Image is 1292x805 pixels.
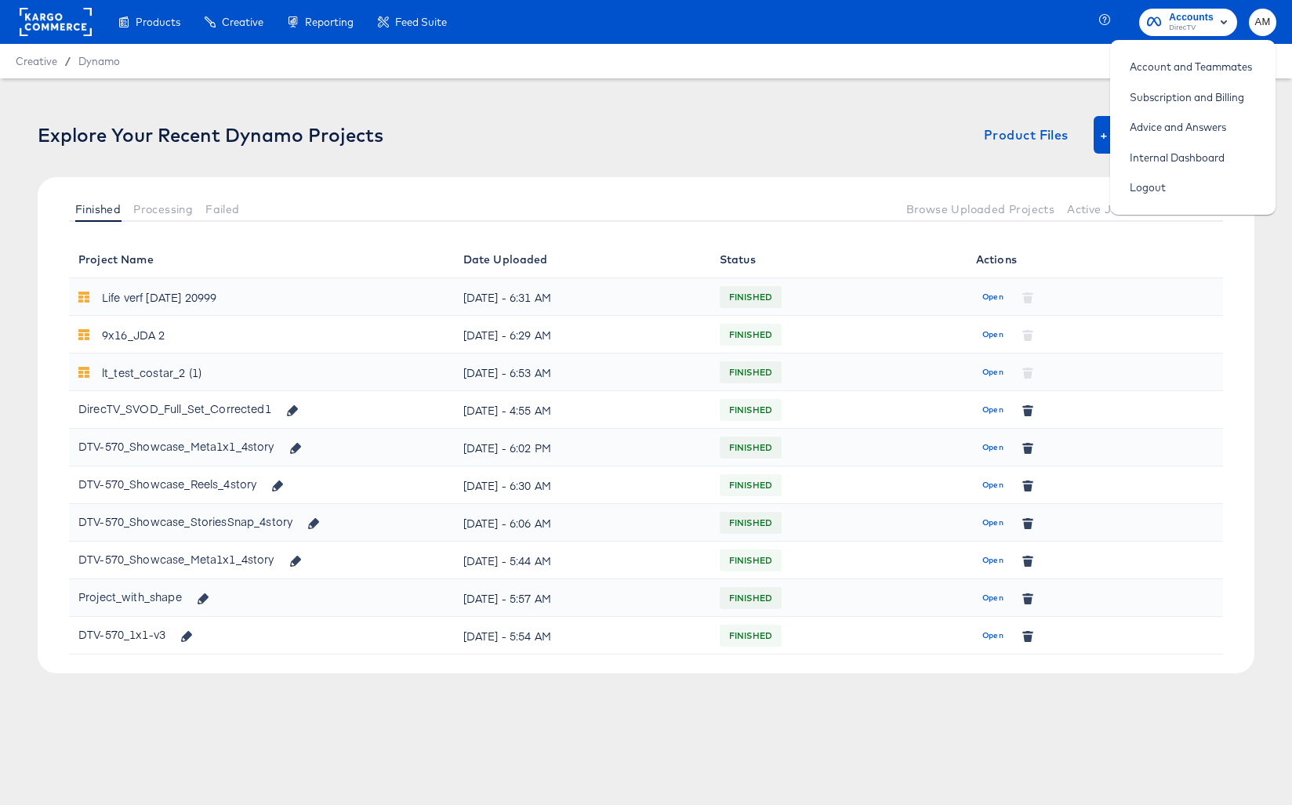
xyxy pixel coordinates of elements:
button: Open [976,623,1010,648]
div: Explore Your Recent Dynamo Projects [38,124,383,146]
div: DTV-570_Showcase_Reels_4story [78,471,293,498]
button: Open [976,510,1010,535]
div: [DATE] - 5:54 AM [463,623,701,648]
div: [DATE] - 6:53 AM [463,360,701,385]
div: [DATE] - 6:06 AM [463,510,701,535]
span: Finished [75,203,121,216]
button: + New Dynamo Project [1094,116,1254,154]
button: Open [976,397,1010,422]
span: Product Files [984,124,1069,146]
button: Open [976,435,1010,460]
div: DTV-570_Showcase_StoriesSnap_4story [78,509,329,535]
th: Date Uploaded [454,241,710,278]
span: Open [982,403,1003,417]
th: Actions [967,241,1223,278]
span: / [57,55,78,67]
span: Processing [133,203,193,216]
th: Project Name [69,241,454,278]
span: Creative [16,55,57,67]
span: Open [982,516,1003,530]
span: Open [982,441,1003,455]
span: FINISHED [720,586,782,611]
span: Open [982,478,1003,492]
span: FINISHED [720,397,782,422]
span: DirecTV [1169,22,1214,34]
span: Reporting [305,16,354,28]
span: Creative [222,16,263,28]
a: Account and Teammates [1118,53,1264,81]
div: [DATE] - 5:57 AM [463,586,701,611]
span: Open [982,553,1003,567]
button: AccountsDirecTV [1139,9,1237,36]
div: DTV-570_Showcase_Meta1x1_4story [78,546,310,573]
div: DTV-570_Showcase_Meta1x1_4story [78,433,310,460]
span: FINISHED [720,285,782,310]
span: Feed Suite [395,16,447,28]
button: Open [976,473,1010,498]
button: AM [1249,9,1276,36]
a: Internal Dashboard [1118,143,1236,172]
div: [DATE] - 6:30 AM [463,473,701,498]
div: Project_with_shape [78,584,218,611]
span: FINISHED [720,322,782,347]
button: Open [976,360,1010,385]
span: Queued Jobs [1144,203,1217,216]
span: Open [982,290,1003,304]
div: [DATE] - 5:44 AM [463,548,701,573]
a: Logout [1118,173,1178,201]
div: lt_test_costar_2 (1) [102,360,201,385]
span: Open [982,365,1003,379]
button: Open [976,586,1010,611]
div: [DATE] - 4:55 AM [463,397,701,422]
div: DTV-570_1x1-v3 [78,622,202,648]
div: [DATE] - 6:31 AM [463,285,701,310]
span: Open [982,629,1003,643]
div: 9x16_JDA 2 [102,322,165,347]
th: Status [710,241,967,278]
span: FINISHED [720,623,782,648]
a: Subscription and Billing [1118,83,1256,111]
a: Advice and Answers [1118,113,1238,141]
span: FINISHED [720,510,782,535]
span: + New Dynamo Project [1100,124,1248,146]
span: FINISHED [720,360,782,385]
button: Product Files [978,116,1075,154]
a: Dynamo [78,55,120,67]
div: [DATE] - 6:29 AM [463,322,701,347]
span: Open [982,328,1003,342]
span: Browse Uploaded Projects [906,203,1055,216]
span: FINISHED [720,473,782,498]
span: Accounts [1169,9,1214,26]
button: Open [976,548,1010,573]
button: Open [976,322,1010,347]
div: Life verf [DATE] 20999 [102,285,216,310]
span: Open [982,591,1003,605]
button: Open [976,285,1010,310]
div: [DATE] - 6:02 PM [463,435,701,460]
div: DirecTV_SVOD_Full_Set_Corrected1 [78,396,307,422]
span: Active Jobs [1067,203,1130,216]
span: Products [136,16,180,28]
span: FINISHED [720,548,782,573]
span: FINISHED [720,435,782,460]
span: AM [1255,13,1270,31]
span: Failed [205,203,239,216]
